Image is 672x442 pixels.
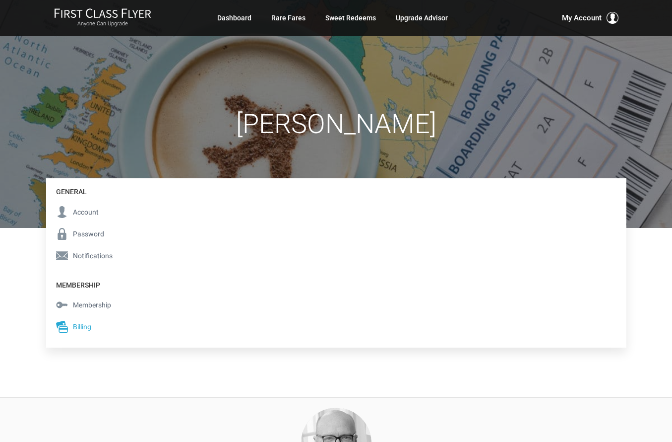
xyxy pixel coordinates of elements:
[73,299,111,310] span: Membership
[46,223,143,245] a: Password
[562,12,602,24] span: My Account
[46,272,143,294] h4: Membership
[46,294,143,316] a: Membership
[562,12,618,24] button: My Account
[217,9,251,27] a: Dashboard
[54,8,151,18] img: First Class Flyer
[46,201,143,223] a: Account
[325,9,376,27] a: Sweet Redeems
[46,109,626,139] h1: [PERSON_NAME]
[396,9,448,27] a: Upgrade Advisor
[46,316,143,338] a: Billing
[73,207,99,218] span: Account
[271,9,305,27] a: Rare Fares
[73,228,104,239] span: Password
[46,245,143,267] a: Notifications
[73,321,91,332] span: Billing
[54,8,151,28] a: First Class FlyerAnyone Can Upgrade
[54,20,151,27] small: Anyone Can Upgrade
[46,178,143,201] h4: General
[73,250,113,261] span: Notifications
